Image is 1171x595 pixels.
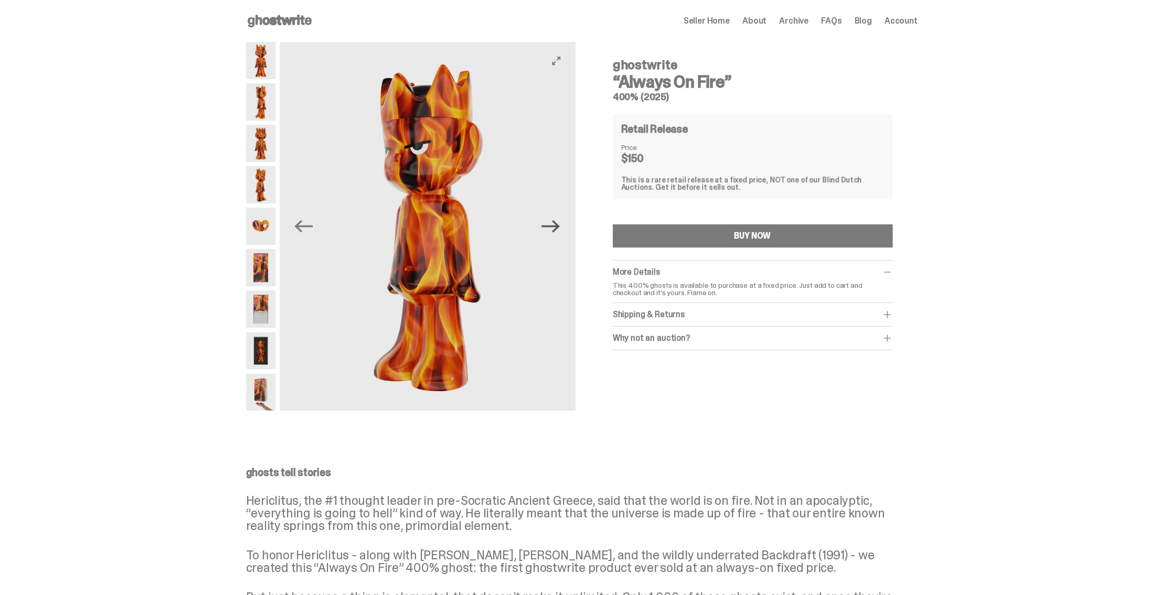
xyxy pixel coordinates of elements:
[613,224,892,247] button: BUY NOW
[885,17,918,25] a: Account
[246,494,918,532] p: Hericlitus, the #1 thought leader in pre-Socratic Ancient Greece, said that the world is on fire....
[734,232,771,240] div: BUY NOW
[613,282,892,296] p: This 400% ghosts is available to purchase at a fixed price. Just add to cart and checkout and it'...
[621,153,674,164] dd: $150
[613,73,892,90] h3: “Always On Fire”
[246,125,275,162] img: Always-On-Fire---Website-Archive.2487X.png
[246,166,275,203] img: Always-On-Fire---Website-Archive.2489X.png
[246,549,918,574] p: To honor Hericlitus - along with [PERSON_NAME], [PERSON_NAME], and the wildly underrated Backdraf...
[621,124,688,134] h4: Retail Release
[246,332,275,370] img: Always-On-Fire---Website-Archive.2497X.png
[854,17,871,25] a: Blog
[613,333,892,343] div: Why not an auction?
[550,55,562,67] button: View full-screen
[246,83,275,121] img: Always-On-Fire---Website-Archive.2485X.png
[621,176,884,191] div: This is a rare retail release at a fixed price, NOT one of our Blind Dutch Auctions. Get it befor...
[280,42,575,410] img: Always-On-Fire---Website-Archive.2485X.png
[684,17,730,25] a: Seller Home
[613,59,892,71] h4: ghostwrite
[621,144,674,151] dt: Price
[613,92,892,102] h5: 400% (2025)
[779,17,808,25] a: Archive
[246,374,275,411] img: Always-On-Fire---Website-Archive.2522XX.png
[246,467,918,478] p: ghosts tell stories
[821,17,842,25] a: FAQs
[742,17,767,25] a: About
[613,266,660,277] span: More Details
[246,290,275,328] img: Always-On-Fire---Website-Archive.2494X.png
[539,215,562,238] button: Next
[246,249,275,286] img: Always-On-Fire---Website-Archive.2491X.png
[246,42,275,79] img: Always-On-Fire---Website-Archive.2484X.png
[246,208,275,245] img: Always-On-Fire---Website-Archive.2490X.png
[613,309,892,320] div: Shipping & Returns
[292,215,315,238] button: Previous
